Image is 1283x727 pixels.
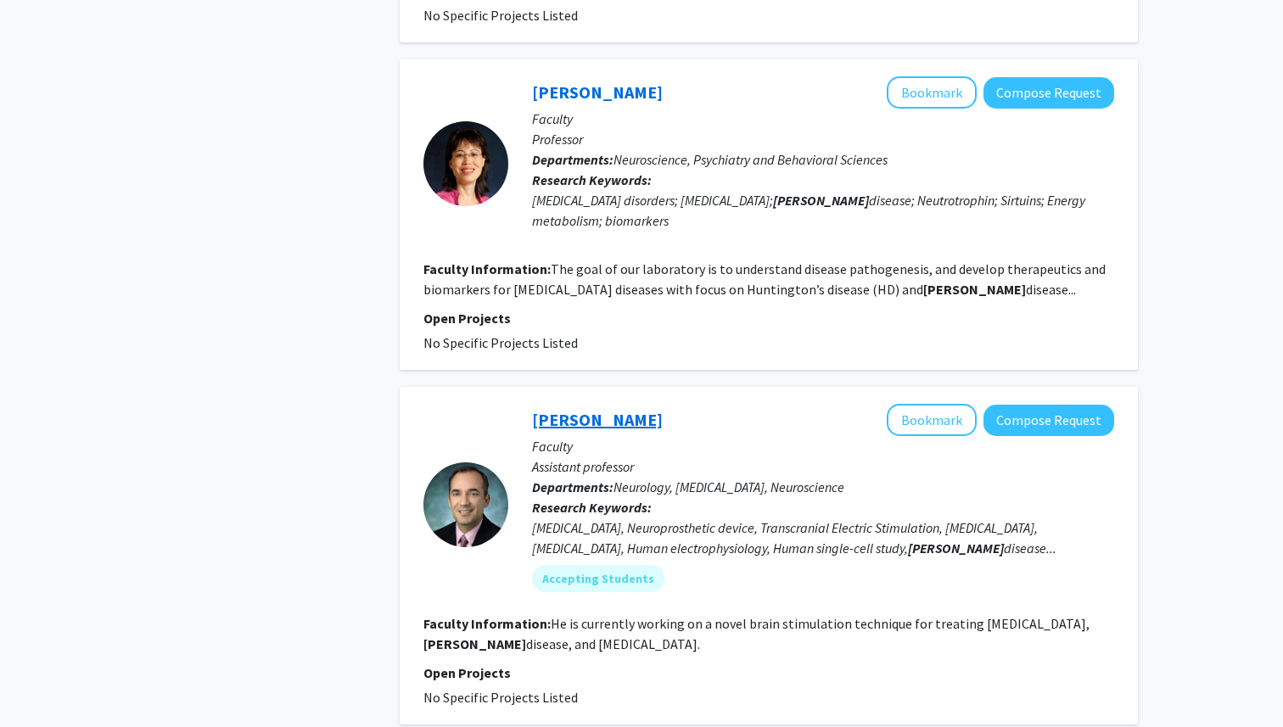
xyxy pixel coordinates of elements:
span: No Specific Projects Listed [423,7,578,24]
b: [PERSON_NAME] [773,192,869,209]
b: Faculty Information: [423,615,551,632]
b: Departments: [532,151,613,168]
div: [MEDICAL_DATA], Neuroprosthetic device, Transcranial Electric Stimulation, [MEDICAL_DATA], [MEDIC... [532,517,1114,558]
b: Research Keywords: [532,171,652,188]
p: Assistant professor [532,456,1114,477]
div: [MEDICAL_DATA] disorders; [MEDICAL_DATA]; disease; Neutrotrophin; Sirtuins; Energy metabolism; bi... [532,190,1114,231]
b: [PERSON_NAME] [908,540,1004,556]
b: Departments: [532,478,613,495]
b: Faculty Information: [423,260,551,277]
button: Add Yousef Salimpour to Bookmarks [887,404,977,436]
iframe: Chat [13,651,72,714]
button: Compose Request to Wenzhen Duan [983,77,1114,109]
b: Research Keywords: [532,499,652,516]
p: Open Projects [423,663,1114,683]
b: [PERSON_NAME] [423,635,526,652]
p: Faculty [532,436,1114,456]
a: [PERSON_NAME] [532,81,663,103]
b: [PERSON_NAME] [923,281,1026,298]
p: Open Projects [423,308,1114,328]
span: No Specific Projects Listed [423,334,578,351]
span: Neuroscience, Psychiatry and Behavioral Sciences [613,151,888,168]
fg-read-more: The goal of our laboratory is to understand disease pathogenesis, and develop therapeutics and bi... [423,260,1106,298]
button: Compose Request to Yousef Salimpour [983,405,1114,436]
a: [PERSON_NAME] [532,409,663,430]
fg-read-more: He is currently working on a novel brain stimulation technique for treating [MEDICAL_DATA], disea... [423,615,1090,652]
p: Faculty [532,109,1114,129]
button: Add Wenzhen Duan to Bookmarks [887,76,977,109]
p: Professor [532,129,1114,149]
span: Neurology, [MEDICAL_DATA], Neuroscience [613,478,844,495]
mat-chip: Accepting Students [532,565,664,592]
span: No Specific Projects Listed [423,689,578,706]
